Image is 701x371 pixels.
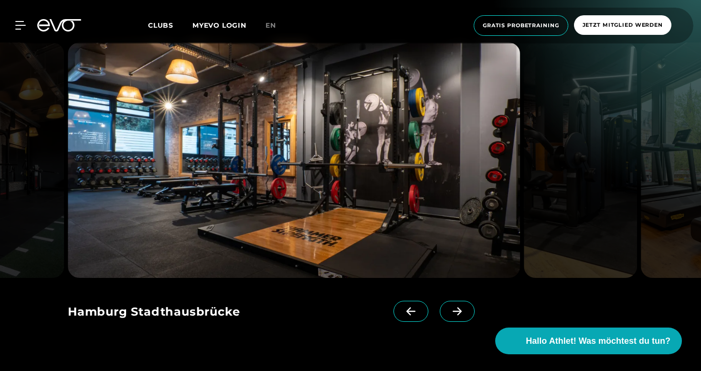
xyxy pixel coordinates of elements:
[526,335,670,348] span: Hallo Athlet! Was möchtest du tun?
[471,15,571,36] a: Gratis Probetraining
[148,21,173,30] span: Clubs
[571,15,674,36] a: Jetzt Mitglied werden
[524,42,637,278] img: evofitness
[266,20,287,31] a: en
[266,21,276,30] span: en
[495,328,682,354] button: Hallo Athlet! Was möchtest du tun?
[483,21,559,30] span: Gratis Probetraining
[148,21,192,30] a: Clubs
[583,21,663,29] span: Jetzt Mitglied werden
[68,42,520,278] img: evofitness
[192,21,246,30] a: MYEVO LOGIN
